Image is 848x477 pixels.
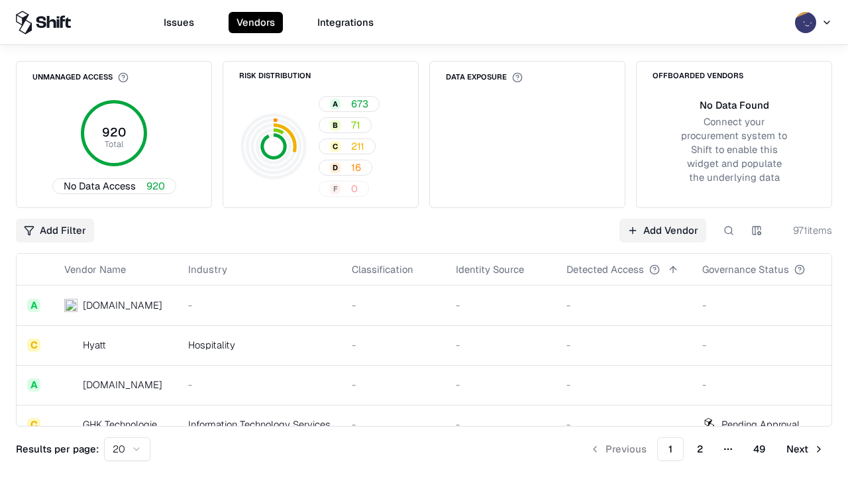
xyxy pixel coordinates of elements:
[566,378,681,392] div: -
[16,442,99,456] p: Results per page:
[456,298,545,312] div: -
[83,378,162,392] div: [DOMAIN_NAME]
[102,125,126,140] tspan: 920
[657,437,684,461] button: 1
[229,12,283,33] button: Vendors
[319,96,380,112] button: A673
[188,262,227,276] div: Industry
[702,298,826,312] div: -
[679,115,789,185] div: Connect your procurement system to Shift to enable this widget and populate the underlying data
[83,338,106,352] div: Hyatt
[778,437,832,461] button: Next
[582,437,832,461] nav: pagination
[188,378,331,392] div: -
[352,378,435,392] div: -
[456,262,524,276] div: Identity Source
[702,262,789,276] div: Governance Status
[352,262,413,276] div: Classification
[32,72,129,83] div: Unmanaged Access
[566,262,644,276] div: Detected Access
[351,97,368,111] span: 673
[686,437,714,461] button: 2
[239,72,311,79] div: Risk Distribution
[83,298,162,312] div: [DOMAIN_NAME]
[146,179,165,193] span: 920
[351,160,361,174] span: 16
[64,418,78,431] img: GHK Technologies Inc.
[64,339,78,352] img: Hyatt
[352,338,435,352] div: -
[330,120,341,131] div: B
[330,99,341,109] div: A
[64,378,78,392] img: primesec.co.il
[16,219,94,242] button: Add Filter
[446,72,523,83] div: Data Exposure
[702,378,826,392] div: -
[653,72,743,79] div: Offboarded Vendors
[619,219,706,242] a: Add Vendor
[27,299,40,312] div: A
[64,179,136,193] span: No Data Access
[188,338,331,352] div: Hospitality
[330,141,341,152] div: C
[319,160,372,176] button: D16
[64,262,126,276] div: Vendor Name
[188,417,331,431] div: Information Technology Services
[456,338,545,352] div: -
[52,178,176,194] button: No Data Access920
[700,98,769,112] div: No Data Found
[330,162,341,173] div: D
[566,417,681,431] div: -
[456,417,545,431] div: -
[351,118,360,132] span: 71
[351,139,364,153] span: 211
[105,138,123,150] tspan: Total
[83,417,167,431] div: GHK Technologies Inc.
[27,378,40,392] div: A
[156,12,202,33] button: Issues
[352,298,435,312] div: -
[319,138,376,154] button: C211
[743,437,776,461] button: 49
[64,299,78,312] img: intrado.com
[456,378,545,392] div: -
[352,417,435,431] div: -
[309,12,382,33] button: Integrations
[188,298,331,312] div: -
[27,339,40,352] div: C
[702,338,826,352] div: -
[319,117,372,133] button: B71
[566,338,681,352] div: -
[566,298,681,312] div: -
[779,223,832,237] div: 971 items
[721,417,800,431] div: Pending Approval
[27,418,40,431] div: C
